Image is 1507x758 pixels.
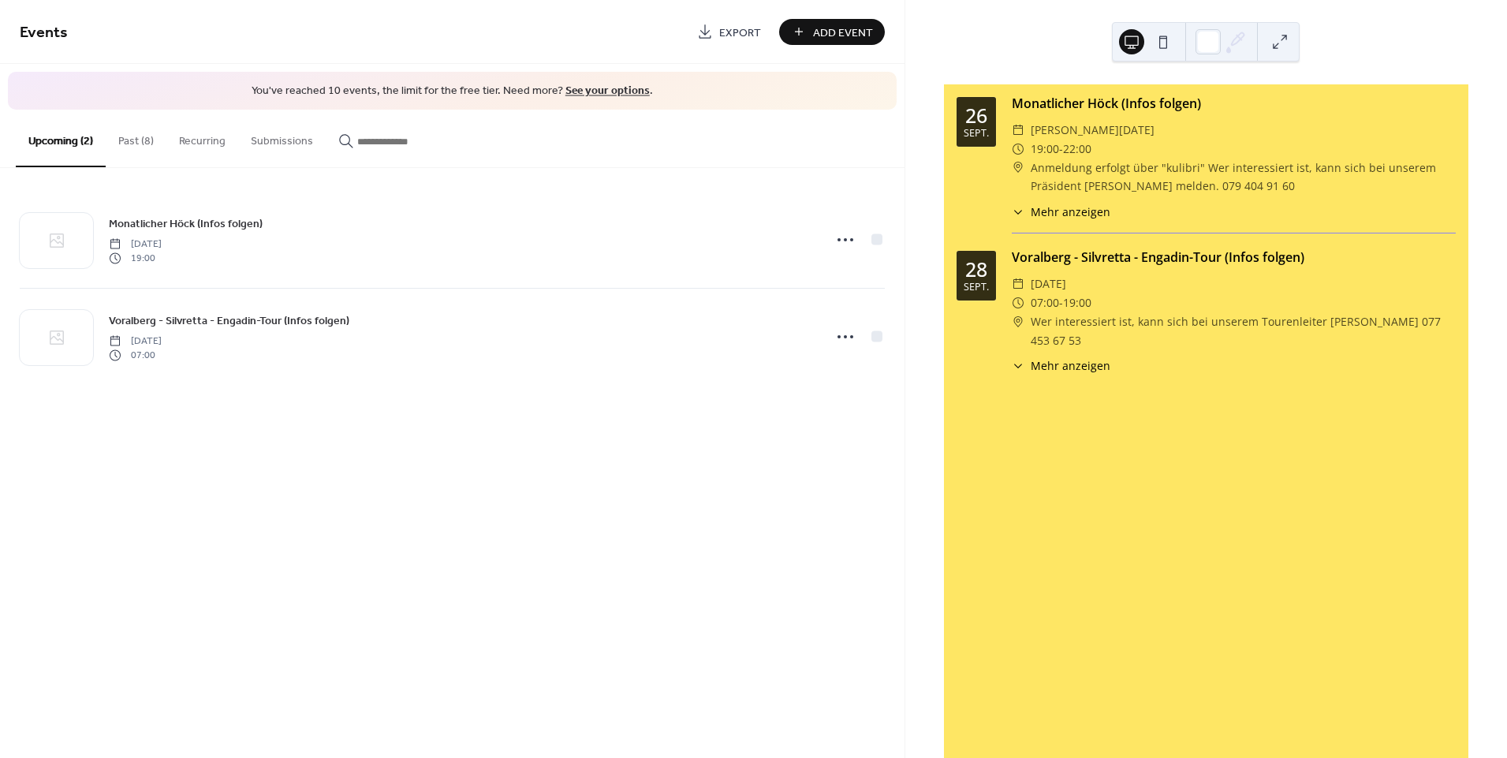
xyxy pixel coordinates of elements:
button: Upcoming (2) [16,110,106,167]
div: ​ [1012,357,1024,374]
span: Events [20,17,68,48]
span: 07:00 [1031,293,1059,312]
span: 19:00 [1031,140,1059,159]
span: Export [719,24,761,41]
span: 07:00 [109,349,162,363]
span: - [1059,293,1063,312]
span: [DATE] [1031,274,1066,293]
div: ​ [1012,140,1024,159]
span: Wer interessiert ist, kann sich bei unserem Tourenleiter [PERSON_NAME] 077 453 67 53 [1031,312,1456,350]
div: Sept. [964,129,989,139]
span: Monatlicher Höck (Infos folgen) [109,215,263,232]
span: [DATE] [109,237,162,251]
a: Export [685,19,773,45]
button: ​Mehr anzeigen [1012,204,1110,220]
div: Monatlicher Höck (Infos folgen) [1012,94,1456,113]
div: 28 [965,260,987,279]
span: - [1059,140,1063,159]
button: ​Mehr anzeigen [1012,357,1110,374]
div: Sept. [964,282,989,293]
div: ​ [1012,204,1024,220]
button: Recurring [166,110,238,166]
span: [DATE] [109,334,162,348]
a: Voralberg - Silvretta - Engadin-Tour (Infos folgen) [109,312,349,330]
button: Submissions [238,110,326,166]
button: Past (8) [106,110,166,166]
span: You've reached 10 events, the limit for the free tier. Need more? . [24,84,881,99]
div: ​ [1012,312,1024,331]
div: ​ [1012,121,1024,140]
span: 19:00 [109,252,162,266]
span: Mehr anzeigen [1031,204,1110,220]
span: Anmeldung erfolgt über "kulibri" Wer interessiert ist, kann sich bei unserem Präsident [PERSON_NA... [1031,159,1456,196]
div: ​ [1012,293,1024,312]
div: 26 [965,106,987,125]
span: 22:00 [1063,140,1091,159]
span: Mehr anzeigen [1031,357,1110,374]
span: Voralberg - Silvretta - Engadin-Tour (Infos folgen) [109,312,349,329]
a: Monatlicher Höck (Infos folgen) [109,215,263,233]
a: See your options [565,80,650,102]
span: [PERSON_NAME][DATE] [1031,121,1154,140]
div: ​ [1012,274,1024,293]
span: 19:00 [1063,293,1091,312]
div: ​ [1012,159,1024,177]
div: Voralberg - Silvretta - Engadin-Tour (Infos folgen) [1012,248,1456,267]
